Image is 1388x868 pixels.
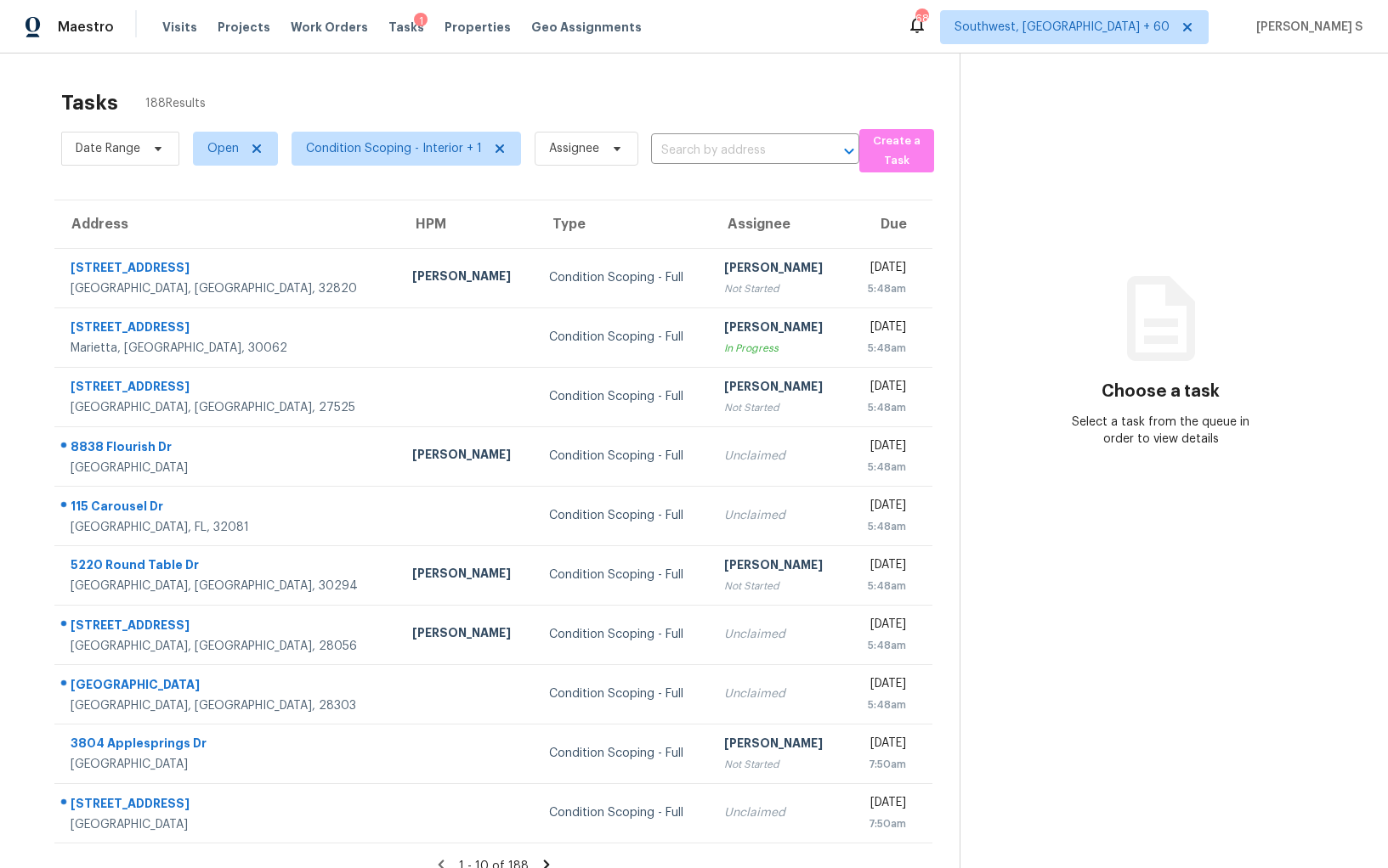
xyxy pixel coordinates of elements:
[724,507,834,524] div: Unclaimed
[531,19,642,36] span: Geo Assignments
[71,676,385,697] div: [GEOGRAPHIC_DATA]
[71,259,385,280] div: [STREET_ADDRESS]
[859,129,934,172] button: Create a Task
[724,804,834,821] div: Unclaimed
[724,735,834,756] div: [PERSON_NAME]
[549,566,697,583] div: Condition Scoping - Full
[1102,383,1220,400] h3: Choose a task
[861,259,906,280] div: [DATE]
[861,637,906,654] div: 5:48am
[549,685,697,702] div: Condition Scoping - Full
[549,804,697,821] div: Condition Scoping - Full
[76,140,140,157] span: Date Range
[724,340,834,357] div: In Progress
[71,378,385,399] div: [STREET_ADDRESS]
[711,200,847,248] th: Assignee
[861,794,906,815] div: [DATE]
[71,280,385,297] div: [GEOGRAPHIC_DATA], [GEOGRAPHIC_DATA], 32820
[868,132,926,171] span: Create a Task
[549,269,697,286] div: Condition Scoping - Full
[861,735,906,756] div: [DATE]
[71,438,385,459] div: 8838 Flourish Dr
[549,745,697,762] div: Condition Scoping - Full
[847,200,932,248] th: Due
[861,318,906,340] div: [DATE]
[71,498,385,519] div: 115 Carousel Dr
[399,200,535,248] th: HPM
[724,280,834,297] div: Not Started
[724,448,834,465] div: Unclaimed
[412,565,522,586] div: [PERSON_NAME]
[71,756,385,773] div: [GEOGRAPHIC_DATA]
[306,140,482,157] span: Condition Scoping - Interior + 1
[71,340,385,357] div: Marietta, [GEOGRAPHIC_DATA], 30062
[71,795,385,816] div: [STREET_ADDRESS]
[71,735,385,756] div: 3804 Applesprings Dr
[162,19,197,36] span: Visits
[412,446,522,467] div: [PERSON_NAME]
[861,756,906,773] div: 7:50am
[71,638,385,655] div: [GEOGRAPHIC_DATA], [GEOGRAPHIC_DATA], 28056
[724,756,834,773] div: Not Started
[71,459,385,476] div: [GEOGRAPHIC_DATA]
[71,617,385,638] div: [STREET_ADDRESS]
[724,399,834,416] div: Not Started
[724,259,834,280] div: [PERSON_NAME]
[861,616,906,637] div: [DATE]
[71,697,385,714] div: [GEOGRAPHIC_DATA], [GEOGRAPHIC_DATA], 28303
[71,556,385,578] div: 5220 Round Table Dr
[861,280,906,297] div: 5:48am
[549,140,599,157] span: Assignee
[549,388,697,405] div: Condition Scoping - Full
[61,94,118,111] h2: Tasks
[549,448,697,465] div: Condition Scoping - Full
[915,10,927,27] div: 688
[71,578,385,595] div: [GEOGRAPHIC_DATA], [GEOGRAPHIC_DATA], 30294
[54,200,399,248] th: Address
[861,437,906,459] div: [DATE]
[71,519,385,536] div: [GEOGRAPHIC_DATA], FL, 32081
[861,518,906,535] div: 5:48am
[549,507,697,524] div: Condition Scoping - Full
[861,815,906,832] div: 7:50am
[724,626,834,643] div: Unclaimed
[549,626,697,643] div: Condition Scoping - Full
[724,378,834,399] div: [PERSON_NAME]
[535,200,711,248] th: Type
[861,497,906,518] div: [DATE]
[549,329,697,346] div: Condition Scoping - Full
[724,318,834,340] div: [PERSON_NAME]
[145,95,206,112] span: 188 Results
[71,816,385,833] div: [GEOGRAPHIC_DATA]
[1249,19,1363,36] span: [PERSON_NAME] S
[861,399,906,416] div: 5:48am
[207,140,239,157] span: Open
[861,675,906,696] div: [DATE]
[71,399,385,416] div: [GEOGRAPHIC_DATA], [GEOGRAPHIC_DATA], 27525
[955,19,1170,36] span: Southwest, [GEOGRAPHIC_DATA] + 60
[724,578,834,595] div: Not Started
[218,19,270,36] span: Projects
[412,624,522,645] div: [PERSON_NAME]
[724,556,834,578] div: [PERSON_NAME]
[414,13,428,30] div: 1
[861,696,906,713] div: 5:48am
[861,378,906,399] div: [DATE]
[291,19,368,36] span: Work Orders
[861,459,906,476] div: 5:48am
[58,19,114,36] span: Maestro
[861,578,906,595] div: 5:48am
[861,340,906,357] div: 5:48am
[445,19,511,36] span: Properties
[724,685,834,702] div: Unclaimed
[861,556,906,578] div: [DATE]
[388,21,424,33] span: Tasks
[651,138,812,164] input: Search by address
[71,318,385,340] div: [STREET_ADDRESS]
[1061,414,1261,448] div: Select a task from the queue in order to view details
[837,139,861,163] button: Open
[412,268,522,289] div: [PERSON_NAME]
